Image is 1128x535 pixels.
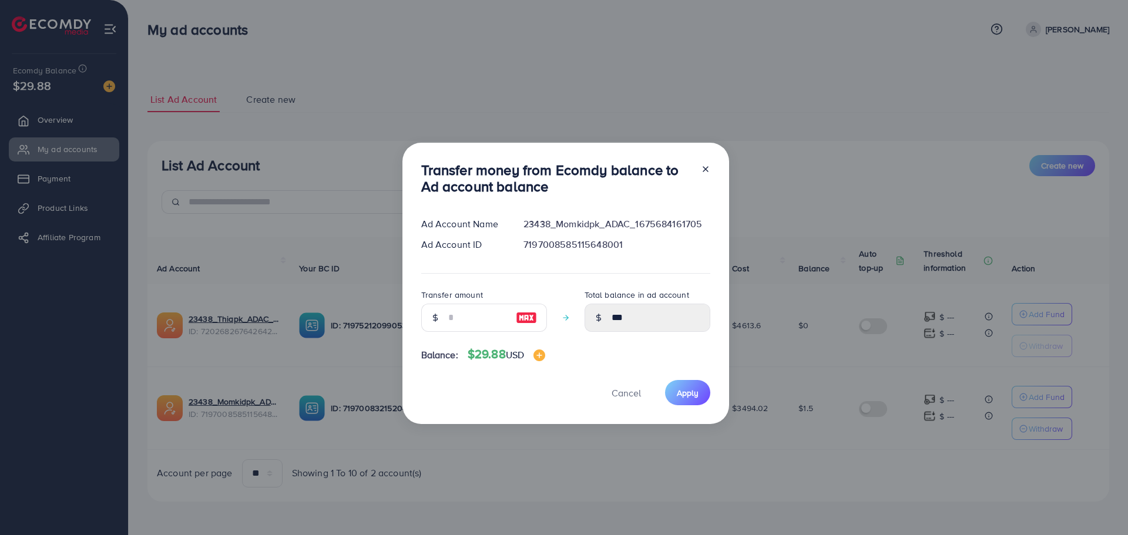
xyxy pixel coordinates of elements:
[421,289,483,301] label: Transfer amount
[585,289,689,301] label: Total balance in ad account
[412,217,515,231] div: Ad Account Name
[677,387,699,399] span: Apply
[516,311,537,325] img: image
[612,386,641,399] span: Cancel
[514,238,719,251] div: 7197008585115648001
[665,380,710,405] button: Apply
[1078,482,1119,526] iframe: Chat
[421,161,691,196] h3: Transfer money from Ecomdy balance to Ad account balance
[421,348,458,362] span: Balance:
[533,349,545,361] img: image
[597,380,656,405] button: Cancel
[514,217,719,231] div: 23438_Momkidpk_ADAC_1675684161705
[412,238,515,251] div: Ad Account ID
[468,347,545,362] h4: $29.88
[506,348,524,361] span: USD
